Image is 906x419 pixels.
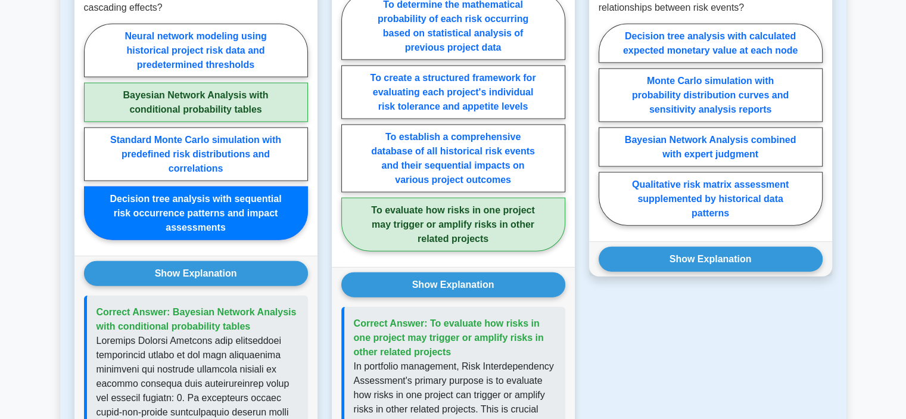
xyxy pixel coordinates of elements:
[84,261,308,286] button: Show Explanation
[96,307,297,331] span: Correct Answer: Bayesian Network Analysis with conditional probability tables
[84,187,308,240] label: Decision tree analysis with sequential risk occurrence patterns and impact assessments
[354,318,544,357] span: Correct Answer: To evaluate how risks in one project may trigger or amplify risks in other relate...
[84,83,308,122] label: Bayesian Network Analysis with conditional probability tables
[599,172,823,226] label: Qualitative risk matrix assessment supplemented by historical data patterns
[84,128,308,181] label: Standard Monte Carlo simulation with predefined risk distributions and correlations
[341,125,565,193] label: To establish a comprehensive database of all historical risk events and their sequential impacts ...
[341,66,565,119] label: To create a structured framework for evaluating each project's individual risk tolerance and appe...
[599,247,823,272] button: Show Explanation
[341,198,565,252] label: To evaluate how risks in one project may trigger or amplify risks in other related projects
[84,24,308,77] label: Neural network modeling using historical project risk data and predetermined thresholds
[599,128,823,167] label: Bayesian Network Analysis combined with expert judgment
[599,69,823,122] label: Monte Carlo simulation with probability distribution curves and sensitivity analysis reports
[599,24,823,63] label: Decision tree analysis with calculated expected monetary value at each node
[341,272,565,297] button: Show Explanation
